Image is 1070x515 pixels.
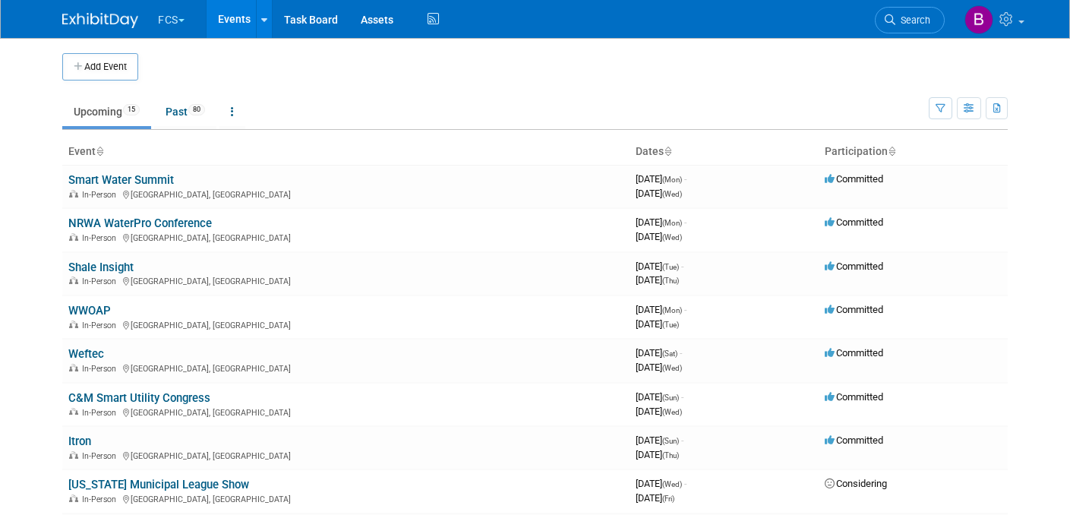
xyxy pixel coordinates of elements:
[68,231,623,243] div: [GEOGRAPHIC_DATA], [GEOGRAPHIC_DATA]
[68,362,623,374] div: [GEOGRAPHIC_DATA], [GEOGRAPHIC_DATA]
[69,276,78,284] img: In-Person Event
[636,274,679,286] span: [DATE]
[69,321,78,328] img: In-Person Event
[662,408,682,416] span: (Wed)
[636,391,683,403] span: [DATE]
[888,145,895,157] a: Sort by Participation Type
[875,7,945,33] a: Search
[662,451,679,460] span: (Thu)
[664,145,671,157] a: Sort by Start Date
[662,437,679,445] span: (Sun)
[662,190,682,198] span: (Wed)
[684,216,687,228] span: -
[82,408,121,418] span: In-Person
[69,190,78,197] img: In-Person Event
[662,364,682,372] span: (Wed)
[662,263,679,271] span: (Tue)
[636,304,687,315] span: [DATE]
[636,434,683,446] span: [DATE]
[964,5,993,34] img: Barb DeWyer
[825,304,883,315] span: Committed
[636,362,682,373] span: [DATE]
[662,175,682,184] span: (Mon)
[662,306,682,314] span: (Mon)
[82,494,121,504] span: In-Person
[68,478,249,491] a: [US_STATE] Municipal League Show
[825,173,883,185] span: Committed
[82,364,121,374] span: In-Person
[825,216,883,228] span: Committed
[68,406,623,418] div: [GEOGRAPHIC_DATA], [GEOGRAPHIC_DATA]
[681,391,683,403] span: -
[825,261,883,272] span: Committed
[684,478,687,489] span: -
[68,274,623,286] div: [GEOGRAPHIC_DATA], [GEOGRAPHIC_DATA]
[662,349,677,358] span: (Sat)
[680,347,682,359] span: -
[82,451,121,461] span: In-Person
[68,173,174,187] a: Smart Water Summit
[123,104,140,115] span: 15
[69,451,78,459] img: In-Person Event
[662,219,682,227] span: (Mon)
[636,449,679,460] span: [DATE]
[825,434,883,446] span: Committed
[636,216,687,228] span: [DATE]
[68,434,91,448] a: Itron
[636,492,674,504] span: [DATE]
[636,318,679,330] span: [DATE]
[82,190,121,200] span: In-Person
[82,276,121,286] span: In-Person
[62,97,151,126] a: Upcoming15
[662,494,674,503] span: (Fri)
[154,97,216,126] a: Past80
[636,173,687,185] span: [DATE]
[68,188,623,200] div: [GEOGRAPHIC_DATA], [GEOGRAPHIC_DATA]
[82,321,121,330] span: In-Person
[68,492,623,504] div: [GEOGRAPHIC_DATA], [GEOGRAPHIC_DATA]
[68,391,210,405] a: C&M Smart Utility Congress
[825,347,883,359] span: Committed
[662,276,679,285] span: (Thu)
[69,408,78,415] img: In-Person Event
[825,391,883,403] span: Committed
[636,347,682,359] span: [DATE]
[662,321,679,329] span: (Tue)
[82,233,121,243] span: In-Person
[662,233,682,242] span: (Wed)
[96,145,103,157] a: Sort by Event Name
[68,318,623,330] div: [GEOGRAPHIC_DATA], [GEOGRAPHIC_DATA]
[68,216,212,230] a: NRWA WaterPro Conference
[681,434,683,446] span: -
[69,233,78,241] img: In-Person Event
[662,480,682,488] span: (Wed)
[636,406,682,417] span: [DATE]
[62,53,138,81] button: Add Event
[636,188,682,199] span: [DATE]
[684,304,687,315] span: -
[662,393,679,402] span: (Sun)
[825,478,887,489] span: Considering
[68,304,111,318] a: WWOAP
[681,261,683,272] span: -
[62,13,138,28] img: ExhibitDay
[62,139,630,165] th: Event
[636,231,682,242] span: [DATE]
[684,173,687,185] span: -
[819,139,1008,165] th: Participation
[630,139,819,165] th: Dates
[68,261,134,274] a: Shale Insight
[68,347,104,361] a: Weftec
[69,494,78,502] img: In-Person Event
[69,364,78,371] img: In-Person Event
[636,478,687,489] span: [DATE]
[68,449,623,461] div: [GEOGRAPHIC_DATA], [GEOGRAPHIC_DATA]
[895,14,930,26] span: Search
[636,261,683,272] span: [DATE]
[188,104,205,115] span: 80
